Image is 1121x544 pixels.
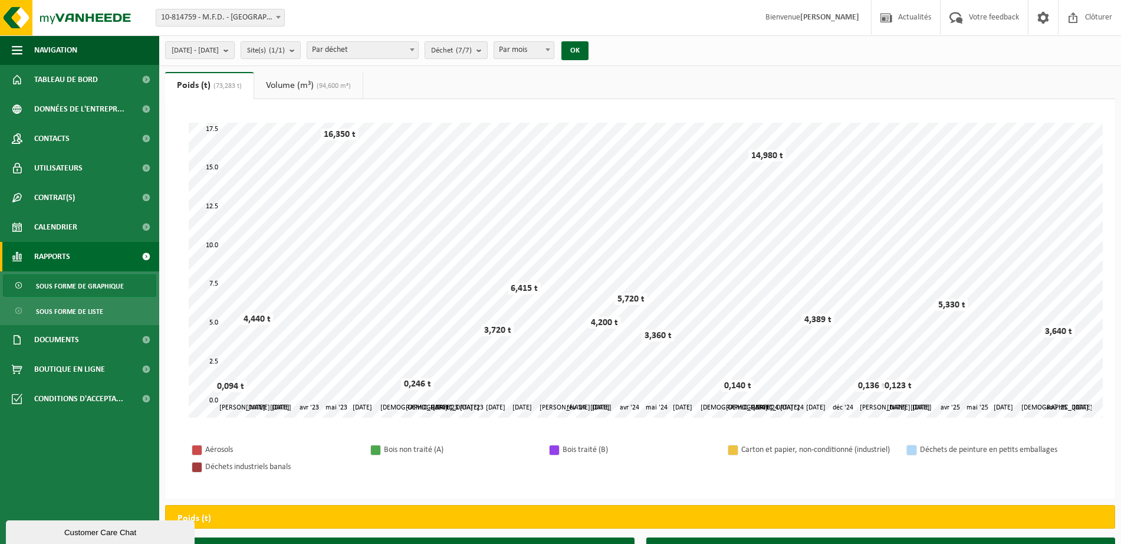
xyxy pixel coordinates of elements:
count: (1/1) [269,47,285,54]
h2: Poids (t) [166,506,223,532]
span: [DATE] - [DATE] [172,42,219,60]
div: Déchets industriels banals [205,460,359,474]
a: Sous forme de graphique [3,274,156,297]
span: 10-814759 - M.F.D. - CARNIÈRES [156,9,284,26]
span: Navigation [34,35,77,65]
button: Site(s)(1/1) [241,41,301,59]
a: Poids (t) [165,72,254,99]
span: 10-814759 - M.F.D. - CARNIÈRES [156,9,285,27]
span: Déchet [431,42,472,60]
div: 6,415 t [508,283,541,294]
div: 16,350 t [321,129,359,140]
span: Utilisateurs [34,153,83,183]
div: Carton et papier, non-conditionné (industriel) [741,443,895,457]
div: 0,123 t [882,380,915,392]
div: 4,389 t [801,314,834,326]
span: Par déchet [307,42,418,58]
span: Documents [34,325,79,355]
iframe: chat widget [6,518,197,544]
count: (7/7) [456,47,472,54]
div: Bois non traité (A) [384,443,537,457]
div: 0,140 t [721,380,754,392]
div: 3,360 t [642,330,675,342]
a: Volume (m³) [254,72,363,99]
button: Déchet(7/7) [425,41,488,59]
span: Calendrier [34,212,77,242]
span: Données de l'entrepr... [34,94,124,124]
a: Sous forme de liste [3,300,156,322]
span: (73,283 t) [211,83,242,90]
div: Bois traité (B) [563,443,716,457]
div: Aérosols [205,443,359,457]
span: Contacts [34,124,70,153]
button: OK [561,41,589,60]
button: [DATE] - [DATE] [165,41,235,59]
div: 3,720 t [481,325,514,336]
span: Sous forme de graphique [36,275,124,297]
div: 4,200 t [588,317,621,329]
div: 3,640 t [1042,326,1075,337]
span: Boutique en ligne [34,355,105,384]
span: Conditions d'accepta... [34,384,123,414]
div: Déchets de peinture en petits emballages [920,443,1073,457]
span: Tableau de bord [34,65,98,94]
div: 0,094 t [214,381,247,392]
div: 0,246 t [401,378,434,390]
div: 5,330 t [935,299,968,311]
span: Sous forme de liste [36,300,103,323]
span: Par mois [494,41,554,59]
strong: [PERSON_NAME] [800,13,859,22]
span: Contrat(s) [34,183,75,212]
span: Par mois [494,42,554,58]
div: 4,440 t [241,313,274,325]
div: 14,980 t [748,150,786,162]
span: Rapports [34,242,70,271]
span: (94,600 m³) [314,83,351,90]
div: 0,136 t [855,380,888,392]
span: Site(s) [247,42,285,60]
span: Par déchet [307,41,419,59]
div: 5,720 t [614,293,647,305]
